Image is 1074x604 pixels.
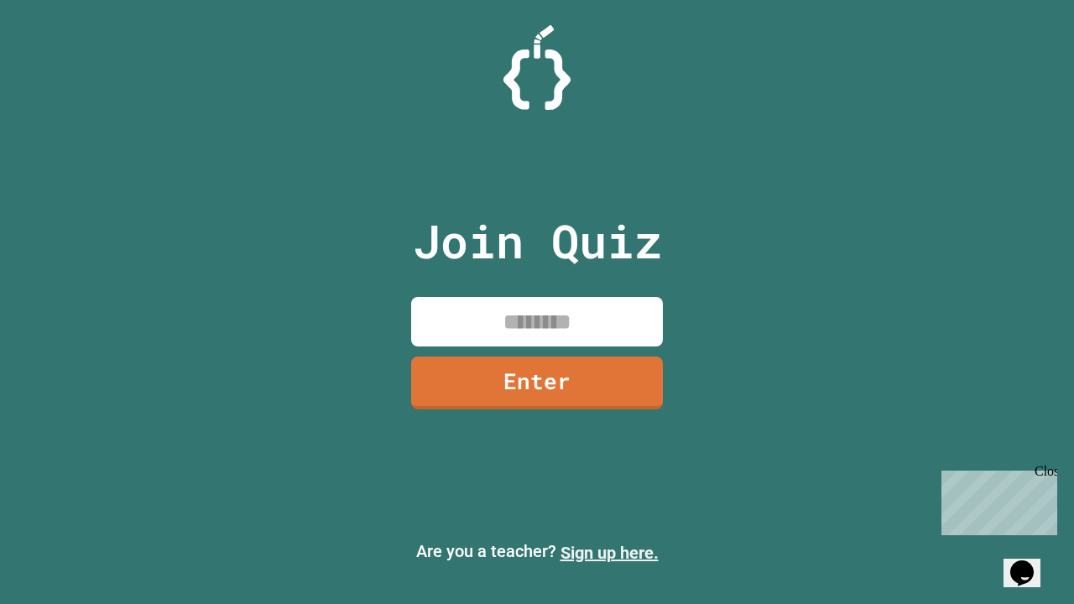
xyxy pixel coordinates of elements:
p: Join Quiz [413,206,662,276]
img: Logo.svg [503,25,571,110]
a: Sign up here. [560,543,659,563]
a: Enter [411,357,663,409]
div: Chat with us now!Close [7,7,116,107]
iframe: chat widget [935,464,1057,535]
iframe: chat widget [1004,537,1057,587]
p: Are you a teacher? [13,539,1061,565]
